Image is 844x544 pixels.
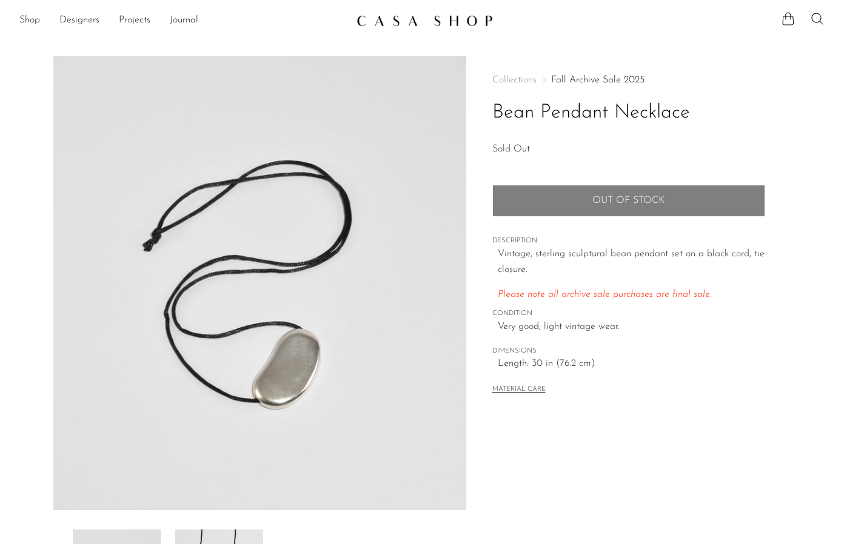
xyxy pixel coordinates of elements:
[53,56,466,510] img: Bean Pendant Necklace
[592,195,665,207] span: Out of stock
[498,356,765,372] span: Length: 30 in (76.2 cm)
[498,319,765,335] span: Very good; light vintage wear.
[19,13,40,28] a: Shop
[59,13,99,28] a: Designers
[492,144,530,154] span: Sold Out
[492,75,537,85] span: Collections
[119,13,150,28] a: Projects
[492,236,765,247] span: DESCRIPTION
[498,290,712,299] em: Please note all archive sale purchases are final sale.
[170,13,198,28] a: Journal
[492,346,765,357] span: DIMENSIONS
[492,185,765,216] button: Add to cart
[19,10,347,31] nav: Desktop navigation
[492,98,765,128] h1: Bean Pendant Necklace
[492,308,765,319] span: CONDITION
[498,247,765,277] p: Vintage, sterling sculptural bean pendant set on a black cord, tie closure.
[492,385,546,394] button: MATERIAL CARE
[492,75,765,85] nav: Breadcrumbs
[19,10,347,31] ul: NEW HEADER MENU
[551,75,645,85] a: Fall Archive Sale 2025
